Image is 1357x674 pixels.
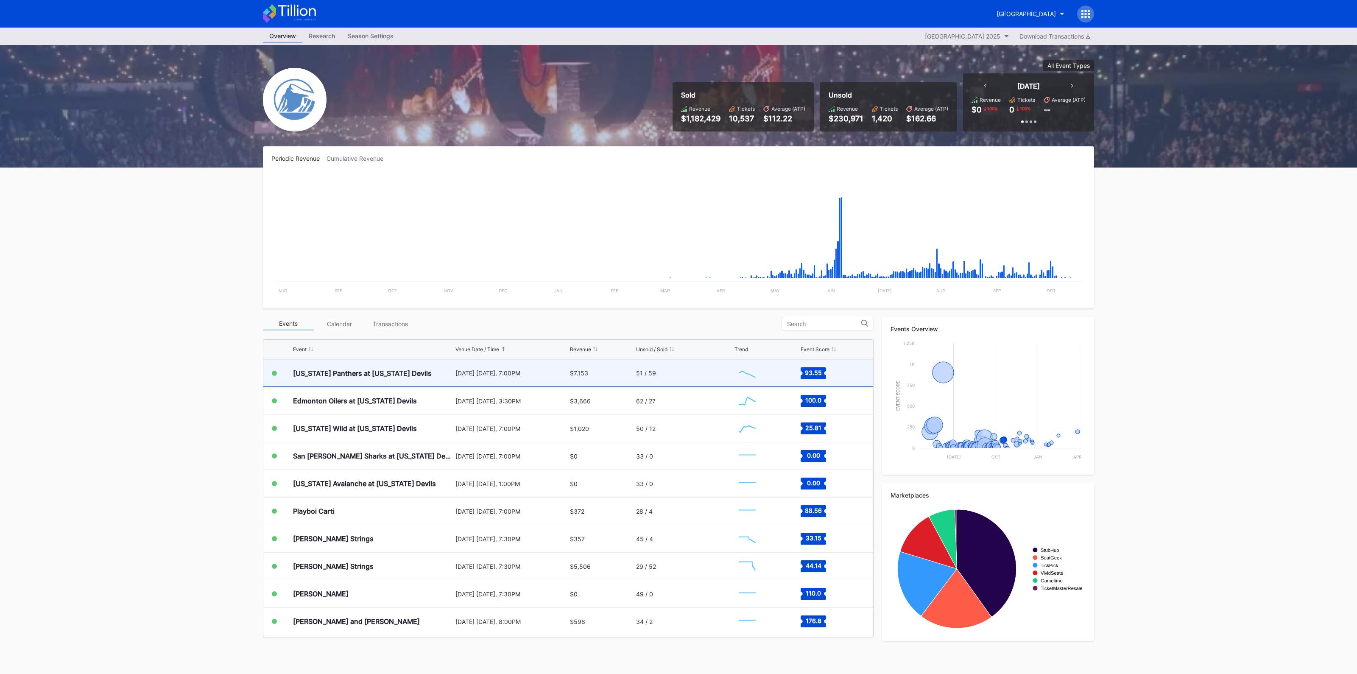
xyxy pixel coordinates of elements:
text: TickPick [1041,563,1058,568]
text: 0.00 [807,452,820,459]
text: Jan [1034,454,1042,459]
div: All Event Types [1047,62,1090,69]
div: 10,537 [729,114,755,123]
div: $7,153 [570,369,588,377]
div: -- [1044,105,1050,114]
div: Tickets [737,106,755,112]
div: 62 / 27 [636,397,656,405]
text: Aug [278,288,287,293]
div: $112.22 [763,114,805,123]
text: Jan [554,288,563,293]
text: 88.56 [805,507,822,514]
div: Events [263,317,314,330]
text: 1.25k [903,341,915,346]
text: Dec [499,288,507,293]
a: Season Settings [341,30,400,43]
div: Events Overview [891,325,1086,333]
text: StubHub [1041,548,1059,553]
div: 100 % [1019,105,1031,112]
text: Oct [991,454,1000,459]
svg: Chart title [734,445,760,467]
div: Unsold [829,91,948,99]
div: [DATE] [DATE], 3:30PM [455,397,568,405]
svg: Chart title [734,418,760,439]
div: [US_STATE] Avalanche at [US_STATE] Devils [293,479,436,488]
text: Nov [444,288,453,293]
text: Feb [611,288,619,293]
div: 1,420 [872,114,898,123]
div: [DATE] [DATE], 7:00PM [455,453,568,460]
div: Average (ATP) [1052,97,1086,103]
svg: Chart title [734,611,760,632]
div: Download Transactions [1019,33,1090,40]
div: Trend [734,346,748,352]
div: $0 [972,105,982,114]
div: 100 % [986,105,999,112]
div: Revenue [689,106,710,112]
div: [DATE] [DATE], 7:00PM [455,425,568,432]
div: 50 / 12 [636,425,656,432]
text: 0.00 [807,479,820,487]
div: Event [293,346,307,352]
div: $598 [570,618,585,625]
div: [DATE] [1017,82,1040,90]
div: 29 / 52 [636,563,656,570]
div: Transactions [365,317,416,330]
text: [DATE] [878,288,892,293]
text: 33.15 [805,534,821,542]
a: Overview [263,30,302,43]
div: Season Settings [341,30,400,42]
div: Average (ATP) [914,106,948,112]
div: [DATE] [DATE], 8:00PM [455,618,568,625]
button: [GEOGRAPHIC_DATA] [990,6,1071,22]
svg: Chart title [271,173,1086,300]
div: [PERSON_NAME] Strings [293,562,374,571]
svg: Chart title [734,363,760,384]
div: [PERSON_NAME] [293,590,349,598]
div: [GEOGRAPHIC_DATA] [997,10,1056,17]
text: Event Score [896,380,900,411]
div: Periodic Revenue [271,155,327,162]
div: Playboi Carti [293,507,335,515]
div: 33 / 0 [636,480,653,487]
div: Tickets [880,106,898,112]
div: 34 / 2 [636,618,653,625]
svg: Chart title [734,501,760,522]
img: Devils-Logo.png [263,68,327,131]
text: VividSeats [1041,571,1063,576]
div: Revenue [980,97,1001,103]
div: 45 / 4 [636,535,653,543]
div: Marketplaces [891,492,1086,499]
text: Gametime [1041,578,1063,583]
button: Download Transactions [1015,31,1094,42]
text: Mar [660,288,670,293]
div: Revenue [837,106,858,112]
text: 93.55 [805,369,822,376]
text: 176.8 [805,617,821,624]
text: 110.0 [806,590,821,597]
div: 51 / 59 [636,369,656,377]
svg: Chart title [734,556,760,577]
div: $0 [570,480,578,487]
text: Apr [1073,454,1082,459]
div: $372 [570,508,584,515]
svg: Chart title [891,339,1086,466]
div: [PERSON_NAME] Strings [293,534,374,543]
svg: Chart title [734,390,760,411]
text: 500 [907,403,915,408]
div: [DATE] [DATE], 7:00PM [455,508,568,515]
div: $0 [570,453,578,460]
text: Sep [993,288,1001,293]
div: [DATE] [DATE], 7:00PM [455,369,568,377]
div: [DATE] [DATE], 7:30PM [455,590,568,598]
text: Sep [335,288,342,293]
text: 25.81 [805,424,821,431]
text: 0 [912,445,915,450]
div: $162.66 [906,114,948,123]
svg: Chart title [734,528,760,549]
div: $0 [570,590,578,598]
div: $230,971 [829,114,863,123]
div: $357 [570,535,585,543]
svg: Chart title [891,505,1086,632]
